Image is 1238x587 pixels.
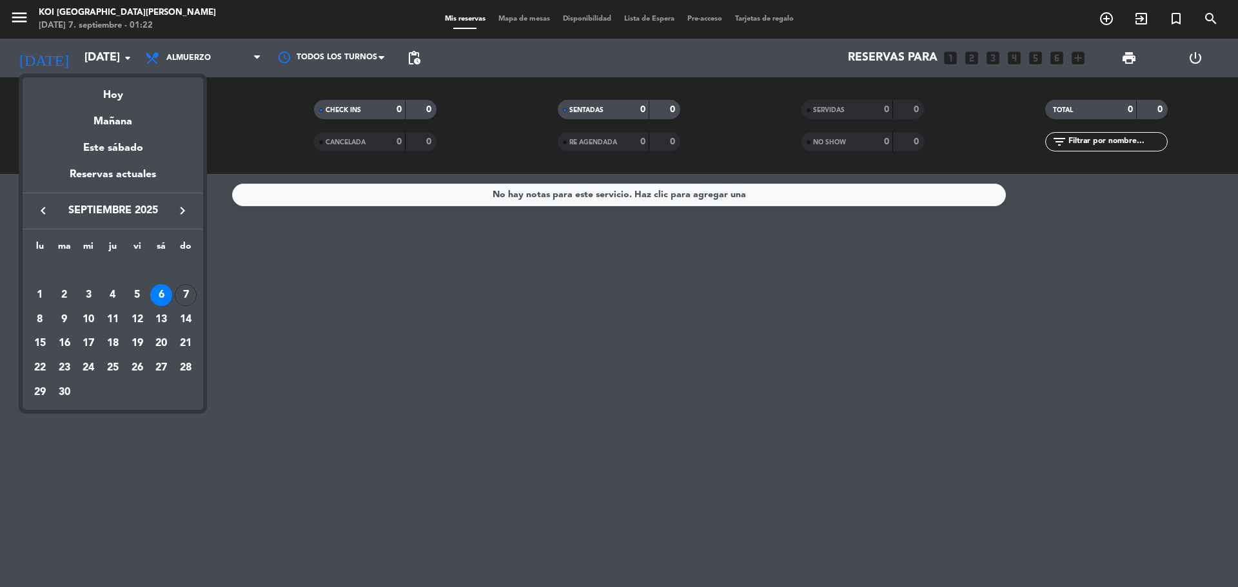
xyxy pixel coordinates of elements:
th: domingo [173,239,198,259]
td: 21 de septiembre de 2025 [173,331,198,356]
td: 9 de septiembre de 2025 [52,307,77,332]
td: 14 de septiembre de 2025 [173,307,198,332]
button: keyboard_arrow_right [171,202,194,219]
div: 5 [126,284,148,306]
div: Mañana [23,104,203,130]
td: 27 de septiembre de 2025 [150,356,174,380]
div: 8 [29,309,51,331]
th: lunes [28,239,52,259]
td: 16 de septiembre de 2025 [52,331,77,356]
td: 5 de septiembre de 2025 [125,283,150,307]
td: 15 de septiembre de 2025 [28,331,52,356]
div: 12 [126,309,148,331]
div: 18 [102,332,124,354]
td: 4 de septiembre de 2025 [101,283,125,307]
div: 17 [77,332,99,354]
div: 27 [150,357,172,379]
div: Reservas actuales [23,166,203,193]
td: 30 de septiembre de 2025 [52,380,77,405]
td: 13 de septiembre de 2025 [150,307,174,332]
div: Hoy [23,77,203,104]
div: 19 [126,332,148,354]
div: 4 [102,284,124,306]
td: 8 de septiembre de 2025 [28,307,52,332]
div: 25 [102,357,124,379]
td: 18 de septiembre de 2025 [101,331,125,356]
td: 22 de septiembre de 2025 [28,356,52,380]
td: 11 de septiembre de 2025 [101,307,125,332]
i: keyboard_arrow_left [35,203,51,218]
div: 15 [29,332,51,354]
i: keyboard_arrow_right [175,203,190,218]
td: 3 de septiembre de 2025 [76,283,101,307]
td: 29 de septiembre de 2025 [28,380,52,405]
td: 12 de septiembre de 2025 [125,307,150,332]
td: 24 de septiembre de 2025 [76,356,101,380]
th: jueves [101,239,125,259]
td: 20 de septiembre de 2025 [150,331,174,356]
td: 23 de septiembre de 2025 [52,356,77,380]
div: 30 [54,381,75,403]
td: 10 de septiembre de 2025 [76,307,101,332]
div: 14 [175,309,197,331]
td: 7 de septiembre de 2025 [173,283,198,307]
div: 22 [29,357,51,379]
span: septiembre 2025 [55,202,171,219]
div: 23 [54,357,75,379]
td: 1 de septiembre de 2025 [28,283,52,307]
td: 2 de septiembre de 2025 [52,283,77,307]
td: 28 de septiembre de 2025 [173,356,198,380]
div: 26 [126,357,148,379]
div: 1 [29,284,51,306]
td: 19 de septiembre de 2025 [125,331,150,356]
div: 20 [150,332,172,354]
td: SEP. [28,258,198,283]
div: 9 [54,309,75,331]
div: 7 [175,284,197,306]
th: martes [52,239,77,259]
td: 6 de septiembre de 2025 [150,283,174,307]
td: 25 de septiembre de 2025 [101,356,125,380]
div: 10 [77,309,99,331]
div: 28 [175,357,197,379]
div: 3 [77,284,99,306]
div: 16 [54,332,75,354]
div: 2 [54,284,75,306]
div: 29 [29,381,51,403]
td: 17 de septiembre de 2025 [76,331,101,356]
div: Este sábado [23,130,203,166]
div: 11 [102,309,124,331]
div: 21 [175,332,197,354]
th: sábado [150,239,174,259]
div: 13 [150,309,172,331]
th: viernes [125,239,150,259]
button: keyboard_arrow_left [32,202,55,219]
th: miércoles [76,239,101,259]
div: 24 [77,357,99,379]
div: 6 [150,284,172,306]
td: 26 de septiembre de 2025 [125,356,150,380]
